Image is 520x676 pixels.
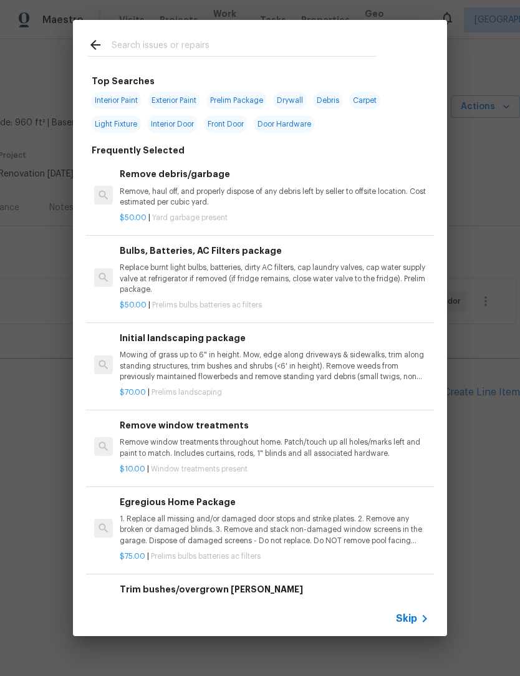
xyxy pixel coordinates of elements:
[120,514,429,546] p: 1. Replace all missing and/or damaged door stops and strike plates. 2. Remove any broken or damag...
[206,92,267,109] span: Prelim Package
[120,244,429,258] h6: Bulbs, Batteries, AC Filters package
[152,214,228,221] span: Yard garbage present
[120,300,429,311] p: |
[120,214,147,221] span: $50.00
[91,115,141,133] span: Light Fixture
[151,553,261,560] span: Prelims bulbs batteries ac filters
[120,263,429,294] p: Replace burnt light bulbs, batteries, dirty AC filters, cap laundry valves, cap water supply valv...
[349,92,380,109] span: Carpet
[120,464,429,475] p: |
[120,167,429,181] h6: Remove debris/garbage
[91,92,142,109] span: Interior Paint
[120,551,429,562] p: |
[120,418,429,432] h6: Remove window treatments
[92,74,155,88] h6: Top Searches
[147,115,198,133] span: Interior Door
[120,331,429,345] h6: Initial landscaping package
[396,612,417,625] span: Skip
[204,115,248,133] span: Front Door
[273,92,307,109] span: Drywall
[120,495,429,509] h6: Egregious Home Package
[120,437,429,458] p: Remove window treatments throughout home. Patch/touch up all holes/marks left and paint to match....
[120,350,429,382] p: Mowing of grass up to 6" in height. Mow, edge along driveways & sidewalks, trim along standing st...
[120,389,146,396] span: $70.00
[120,387,429,398] p: |
[112,37,376,56] input: Search issues or repairs
[120,582,429,596] h6: Trim bushes/overgrown [PERSON_NAME]
[92,143,185,157] h6: Frequently Selected
[120,301,147,309] span: $50.00
[313,92,343,109] span: Debris
[152,389,222,396] span: Prelims landscaping
[120,465,145,473] span: $10.00
[120,213,429,223] p: |
[152,301,262,309] span: Prelims bulbs batteries ac filters
[120,553,145,560] span: $75.00
[151,465,248,473] span: Window treatments present
[254,115,315,133] span: Door Hardware
[120,186,429,208] p: Remove, haul off, and properly dispose of any debris left by seller to offsite location. Cost est...
[148,92,200,109] span: Exterior Paint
